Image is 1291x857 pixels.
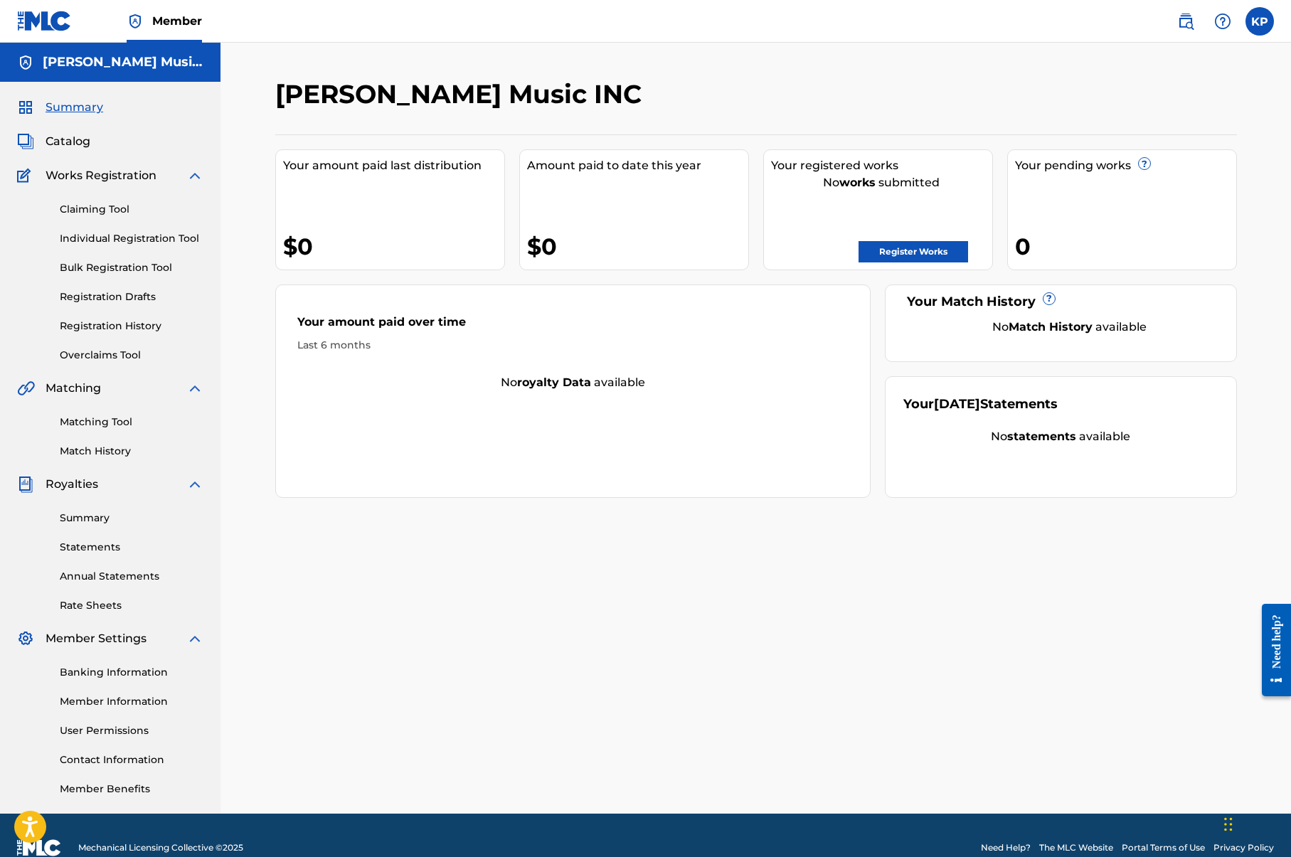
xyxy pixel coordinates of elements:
div: Your Statements [903,395,1058,414]
span: Summary [46,99,103,116]
span: Works Registration [46,167,156,184]
img: Works Registration [17,167,36,184]
a: The MLC Website [1039,841,1113,854]
a: Summary [60,511,203,526]
a: Rate Sheets [60,598,203,613]
a: Claiming Tool [60,202,203,217]
a: Overclaims Tool [60,348,203,363]
a: User Permissions [60,723,203,738]
img: help [1214,13,1231,30]
a: Statements [60,540,203,555]
img: logo [17,839,61,856]
div: $0 [527,230,748,262]
a: Banking Information [60,665,203,680]
a: Privacy Policy [1213,841,1274,854]
div: No available [903,428,1218,445]
img: Top Rightsholder [127,13,144,30]
span: Matching [46,380,101,397]
div: Drag [1224,803,1233,846]
a: Match History [60,444,203,459]
img: expand [186,380,203,397]
div: Your amount paid last distribution [283,157,504,174]
img: expand [186,630,203,647]
span: ? [1139,158,1150,169]
img: expand [186,476,203,493]
div: Your registered works [771,157,992,174]
a: Contact Information [60,752,203,767]
img: Royalties [17,476,34,493]
strong: statements [1007,430,1076,443]
div: Help [1208,7,1237,36]
strong: works [839,176,876,189]
a: Need Help? [981,841,1031,854]
a: Individual Registration Tool [60,231,203,246]
img: expand [186,167,203,184]
span: Member Settings [46,630,147,647]
span: Catalog [46,133,90,150]
span: Royalties [46,476,98,493]
div: Last 6 months [297,338,849,353]
a: Matching Tool [60,415,203,430]
img: Catalog [17,133,34,150]
img: Accounts [17,54,34,71]
a: Bulk Registration Tool [60,260,203,275]
img: search [1177,13,1194,30]
iframe: Resource Center [1251,592,1291,709]
a: Public Search [1172,7,1200,36]
a: Member Benefits [60,782,203,797]
div: Amount paid to date this year [527,157,748,174]
img: Matching [17,380,35,397]
h2: [PERSON_NAME] Music INC [275,78,649,110]
iframe: Chat Widget [1220,789,1291,857]
a: Portal Terms of Use [1122,841,1205,854]
div: $0 [283,230,504,262]
span: ? [1043,293,1055,304]
a: SummarySummary [17,99,103,116]
strong: Match History [1009,320,1093,334]
a: Registration Drafts [60,289,203,304]
img: Member Settings [17,630,34,647]
div: Your Match History [903,292,1218,312]
span: Member [152,13,202,29]
img: Summary [17,99,34,116]
strong: royalty data [517,376,591,389]
a: Registration History [60,319,203,334]
h5: Kim Planert Music INC [43,54,203,70]
div: Your pending works [1015,157,1236,174]
div: Your amount paid over time [297,314,849,338]
div: No submitted [771,174,992,191]
div: No available [921,319,1218,336]
img: MLC Logo [17,11,72,31]
a: Member Information [60,694,203,709]
a: Annual Statements [60,569,203,584]
div: User Menu [1245,7,1274,36]
span: [DATE] [934,396,980,412]
a: Register Works [859,241,968,262]
a: CatalogCatalog [17,133,90,150]
div: 0 [1015,230,1236,262]
div: No available [276,374,871,391]
span: Mechanical Licensing Collective © 2025 [78,841,243,854]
